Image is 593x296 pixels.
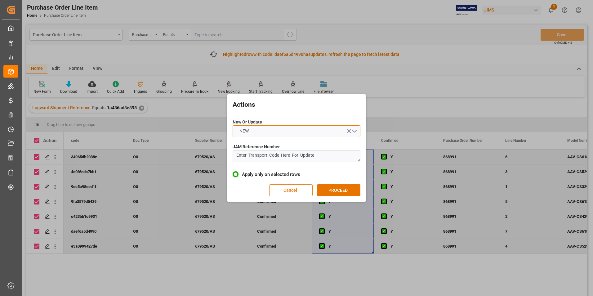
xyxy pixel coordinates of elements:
button: open menu [233,125,360,137]
button: PROCEED [317,184,360,196]
label: Apply only on selected rows [233,171,360,178]
textarea: Enter_Transport_Code_Here_For_Update [233,150,360,162]
h2: Actions [233,100,360,110]
span: New Or Update [233,119,262,125]
button: Cancel [269,184,313,196]
span: NEW [236,128,252,134]
span: JAM Reference Number [233,144,280,150]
